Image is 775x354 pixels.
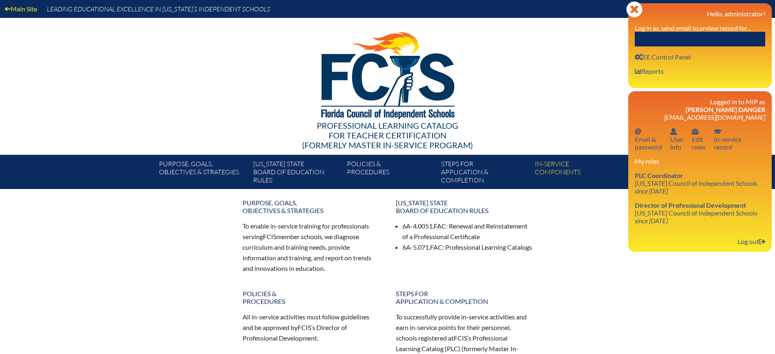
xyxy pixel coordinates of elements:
[714,128,722,135] svg: In-service record
[402,242,533,253] li: 6A-5.071, : Professional Learning Catalogs
[243,221,380,273] p: To enable in-service training for professionals serving member schools, we diagnose curriculum an...
[344,158,437,189] a: Policies &Procedures
[243,312,380,343] p: All in-service activities must follow guidelines and be approved by ’s Director of Professional D...
[635,217,668,224] i: since [DATE]
[454,334,467,342] span: FCIS
[664,113,765,121] span: [EMAIL_ADDRESS][DOMAIN_NAME]
[430,243,442,251] span: FAC
[438,158,532,189] a: Steps forapplication & completion
[303,18,472,129] img: FCISlogo221.eps
[238,196,384,218] a: Purpose, goals,objectives & strategies
[2,3,40,14] a: Main Site
[298,323,311,331] span: FCIS
[700,24,705,32] i: or
[250,158,344,189] a: [US_STATE] StateBoard of Education rules
[635,68,641,75] svg: User info
[263,233,276,240] span: FCIS
[635,187,668,195] i: since [DATE]
[391,196,538,218] a: [US_STATE] StateBoard of Education rules
[626,1,643,18] svg: Close
[153,121,623,150] div: Professional Learning Catalog (formerly Master In-service Program)
[759,238,765,245] svg: Log out
[635,172,683,179] span: PLC Coordinator
[635,54,643,60] svg: User info
[734,236,768,247] a: Log outLog out
[711,126,745,152] a: In-service recordIn-servicerecord
[532,158,625,189] a: In-servicecomponents
[391,286,538,308] a: Steps forapplication & completion
[434,222,446,230] span: FAC
[692,128,698,135] svg: User info
[635,201,746,209] span: Director of Professional Development
[631,66,667,77] a: User infoReports
[329,130,446,140] span: for Teacher Certification
[635,10,765,18] h3: Hello, administrator!
[686,106,765,113] span: [PERSON_NAME] Danger
[670,128,677,135] svg: User info
[667,126,687,152] a: User infoUserinfo
[631,51,694,62] a: User infoEE Control Panel
[402,221,533,242] li: 6A-4.0051, : Renewal and Reinstatement of a Professional Certificate
[631,170,761,196] a: PLC Coordinator [US_STATE] Council of Independent Schools since [DATE]
[635,24,751,32] label: Log in as, send email to, view record for...
[631,200,761,226] a: Director of Professional Development [US_STATE] Council of Independent Schools since [DATE]
[635,128,641,135] svg: Email password
[635,157,765,165] h3: My roles
[447,345,458,352] span: PLC
[156,158,250,189] a: Purpose, goals,objectives & strategies
[631,126,665,152] a: Email passwordEmail &password
[635,98,765,121] h3: Logged in to MIP as
[238,286,384,308] a: Policies &Procedures
[689,126,709,152] a: User infoEditroles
